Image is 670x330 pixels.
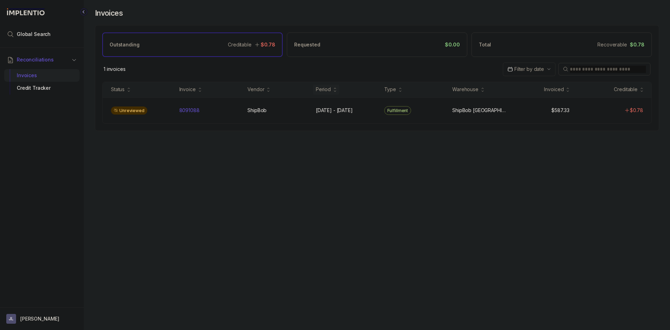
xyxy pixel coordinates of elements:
span: Reconciliations [17,56,54,63]
div: Warehouse [452,86,478,93]
div: Collapse Icon [80,8,88,16]
p: 1 invoices [104,66,126,73]
div: Invoice [179,86,196,93]
p: Requested [294,41,320,48]
div: Credit Tracker [10,82,74,94]
div: Reconciliations [4,68,80,96]
p: Outstanding [110,41,139,48]
button: Reconciliations [4,52,80,67]
p: Total [479,41,491,48]
search: Date Range Picker [507,66,544,73]
p: Creditable [228,41,252,48]
button: User initials[PERSON_NAME] [6,314,77,324]
span: Global Search [17,31,51,38]
span: User initials [6,314,16,324]
h4: Invoices [95,8,123,18]
div: Status [111,86,125,93]
div: Invoiced [544,86,564,93]
p: Fulfillment [387,107,408,114]
div: Unreviewed [111,107,147,115]
button: Date Range Picker [503,63,556,76]
p: [PERSON_NAME] [20,315,59,322]
div: Vendor [247,86,264,93]
p: $0.78 [630,41,645,48]
div: Period [316,86,331,93]
div: Remaining page entries [104,66,126,73]
p: ShipBob [247,107,267,114]
p: Recoverable [597,41,627,48]
span: Filter by date [514,66,544,72]
div: Invoices [10,69,74,82]
p: $0.00 [445,41,460,48]
p: ShipBob [GEOGRAPHIC_DATA][PERSON_NAME] [452,107,507,114]
p: $0.78 [261,41,275,48]
p: [DATE] - [DATE] [316,107,353,114]
p: $0.78 [630,107,643,114]
div: Type [384,86,396,93]
div: Creditable [614,86,638,93]
p: 8091088 [179,107,200,114]
p: $587.33 [551,107,569,114]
